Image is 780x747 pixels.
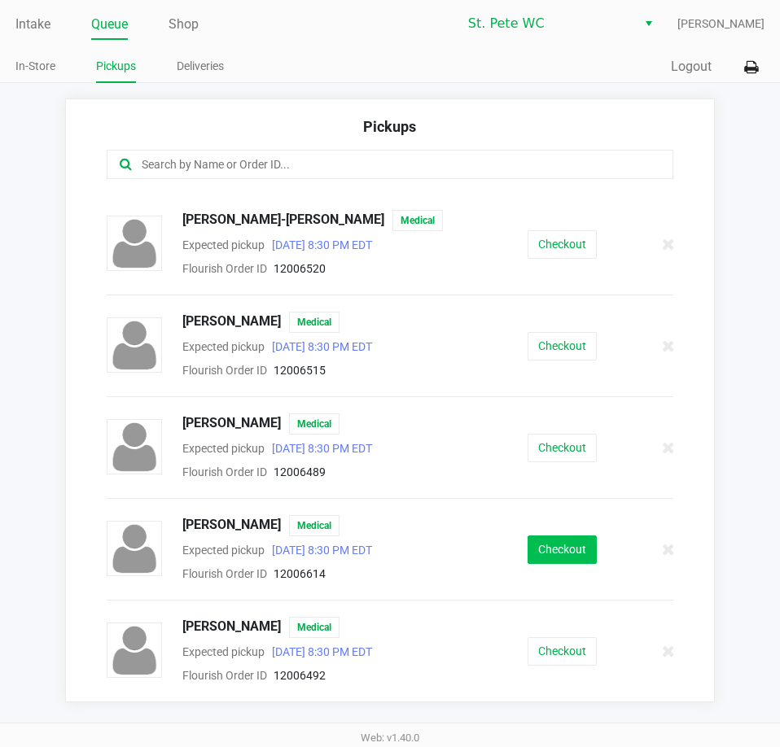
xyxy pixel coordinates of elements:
[289,617,340,638] span: Medical
[96,56,136,76] a: Pickups
[361,732,419,744] span: Web: v1.40.0
[274,465,326,478] span: 12006489
[15,13,50,36] a: Intake
[182,210,384,231] span: [PERSON_NAME]-[PERSON_NAME]
[182,645,265,658] span: Expected pickup
[169,13,199,36] a: Shop
[182,669,267,682] span: Flourish Order ID
[265,340,372,353] span: [DATE] 8:30 PM EDT
[265,645,372,658] span: [DATE] 8:30 PM EDT
[182,312,281,333] span: [PERSON_NAME]
[265,442,372,455] span: [DATE] 8:30 PM EDT
[15,56,55,76] a: In-Store
[182,442,265,455] span: Expected pickup
[528,637,597,666] button: Checkout
[289,515,340,536] span: Medical
[677,15,765,33] span: [PERSON_NAME]
[182,238,265,251] span: Expected pickup
[363,118,416,135] span: Pickups
[182,262,267,275] span: Flourish Order ID
[182,617,281,638] span: [PERSON_NAME]
[182,465,267,478] span: Flourish Order ID
[274,262,326,275] span: 12006520
[274,669,326,682] span: 12006492
[528,434,597,462] button: Checkout
[289,413,340,435] span: Medical
[177,56,224,76] a: Deliveries
[182,364,267,377] span: Flourish Order ID
[91,13,128,36] a: Queue
[528,230,597,259] button: Checkout
[265,544,372,557] span: [DATE] 8:30 PM EDT
[274,364,326,377] span: 12006515
[140,155,627,174] input: Search by Name or Order ID...
[274,567,326,580] span: 12006614
[392,210,443,231] span: Medical
[182,544,265,557] span: Expected pickup
[528,535,597,564] button: Checkout
[182,413,281,435] span: [PERSON_NAME]
[182,515,281,536] span: [PERSON_NAME]
[468,14,627,33] span: St. Pete WC
[637,9,660,38] button: Select
[182,567,267,580] span: Flourish Order ID
[528,332,597,360] button: Checkout
[671,57,712,76] button: Logout
[182,340,265,353] span: Expected pickup
[265,238,372,251] span: [DATE] 8:30 PM EDT
[289,312,340,333] span: Medical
